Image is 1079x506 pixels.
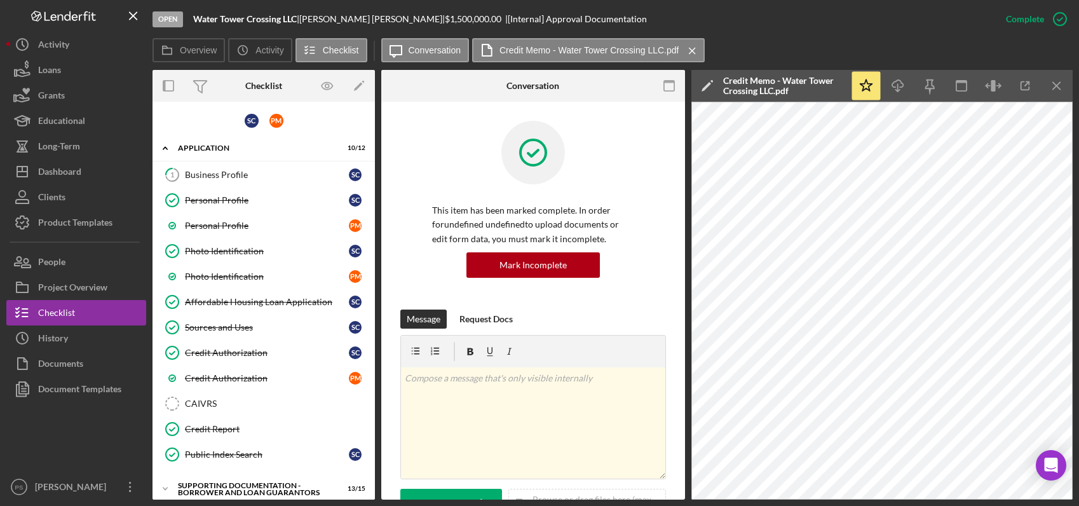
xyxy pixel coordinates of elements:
div: Credit Authorization [185,348,349,358]
div: Long-Term [38,133,80,162]
div: S C [349,321,362,334]
div: Business Profile [185,170,349,180]
div: History [38,325,68,354]
tspan: 1 [170,170,174,179]
div: Personal Profile [185,195,349,205]
div: Documents [38,351,83,379]
div: P M [349,270,362,283]
div: Conversation [506,81,559,91]
button: Project Overview [6,275,146,300]
div: Project Overview [38,275,107,303]
a: 1Business ProfileSC [159,162,369,188]
div: Checklist [245,81,282,91]
a: Personal ProfileSC [159,188,369,213]
div: Checklist [38,300,75,329]
div: Credit Report [185,424,368,434]
p: This item has been marked complete. In order for undefined undefined to upload documents or edit ... [432,203,634,246]
div: Open [153,11,183,27]
button: Educational [6,108,146,133]
label: Activity [255,45,283,55]
div: Loans [38,57,61,86]
button: Documents [6,351,146,376]
button: Long-Term [6,133,146,159]
div: Public Index Search [185,449,349,460]
button: Grants [6,83,146,108]
div: Photo Identification [185,271,349,282]
button: Complete [993,6,1073,32]
div: Affordable Housing Loan Application [185,297,349,307]
div: Mark Incomplete [499,252,567,278]
button: Document Templates [6,376,146,402]
button: Activity [6,32,146,57]
button: Overview [153,38,225,62]
a: Affordable Housing Loan ApplicationSC [159,289,369,315]
button: Credit Memo - Water Tower Crossing LLC.pdf [472,38,705,62]
div: S C [349,346,362,359]
label: Checklist [323,45,359,55]
button: PS[PERSON_NAME] [6,474,146,500]
div: 10 / 12 [343,144,365,152]
button: Dashboard [6,159,146,184]
div: Sources and Uses [185,322,349,332]
div: People [38,249,65,278]
div: Educational [38,108,85,137]
button: People [6,249,146,275]
div: Personal Profile [185,221,349,231]
label: Overview [180,45,217,55]
div: S C [349,448,362,461]
button: Message [400,310,447,329]
div: Supporting Documentation - Borrower and Loan Guarantors [178,482,334,496]
div: S C [349,296,362,308]
label: Conversation [409,45,461,55]
div: Product Templates [38,210,112,238]
div: Photo Identification [185,246,349,256]
div: | [Internal] Approval Documentation [505,14,647,24]
text: PS [15,484,24,491]
div: Clients [38,184,65,213]
button: Checklist [295,38,367,62]
div: Credit Memo - Water Tower Crossing LLC.pdf [723,76,844,96]
button: History [6,325,146,351]
a: Checklist [6,300,146,325]
button: Clients [6,184,146,210]
a: CAIVRS [159,391,369,416]
div: [PERSON_NAME] [32,474,114,503]
div: Message [407,310,440,329]
div: Credit Authorization [185,373,349,383]
a: Photo IdentificationSC [159,238,369,264]
a: Credit AuthorizationPM [159,366,369,391]
div: Activity [38,32,69,60]
button: Conversation [381,38,470,62]
div: S C [349,194,362,207]
div: P M [349,219,362,232]
button: Loans [6,57,146,83]
div: | [193,14,299,24]
a: Credit AuthorizationSC [159,340,369,366]
div: Dashboard [38,159,81,188]
div: S C [349,168,362,181]
div: P M [269,114,283,128]
div: Application [178,144,334,152]
div: Complete [1006,6,1044,32]
a: Product Templates [6,210,146,235]
a: Personal ProfilePM [159,213,369,238]
div: Request Docs [459,310,513,329]
button: Request Docs [453,310,519,329]
b: Water Tower Crossing LLC [193,13,297,24]
a: Photo IdentificationPM [159,264,369,289]
div: Open Intercom Messenger [1036,450,1066,481]
a: Credit Report [159,416,369,442]
div: [PERSON_NAME] [PERSON_NAME] | [299,14,445,24]
button: Mark Incomplete [466,252,600,278]
div: Document Templates [38,376,121,405]
div: CAIVRS [185,399,368,409]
